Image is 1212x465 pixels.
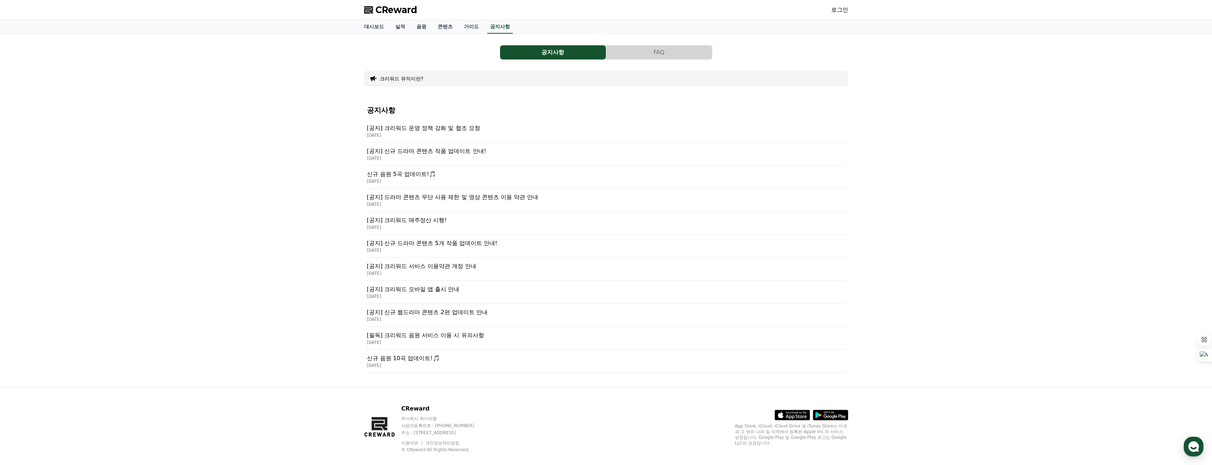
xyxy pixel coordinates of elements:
[367,216,845,225] p: [공지] 크리워드 매주정산 시행!
[65,236,73,241] span: 대화
[367,166,845,189] a: 신규 음원 5곡 업데이트!🎵 [DATE]
[22,235,27,241] span: 홈
[411,20,432,34] a: 음원
[401,447,488,453] p: © CReward All Rights Reserved.
[367,155,845,161] p: [DATE]
[606,45,712,59] button: FAQ
[367,202,845,207] p: [DATE]
[401,441,424,446] a: 이용약관
[364,4,417,16] a: CReward
[367,189,845,212] a: [공지] 드라마 콘텐츠 무단 사용 제한 및 영상 콘텐츠 이용 약관 안내 [DATE]
[401,423,488,429] p: 사업자등록번호 : [PHONE_NUMBER]
[367,170,845,178] p: 신규 음원 5곡 업데이트!🎵
[367,120,845,143] a: [공지] 크리워드 운영 정책 강화 및 협조 요청 [DATE]
[367,327,845,350] a: [필독] 크리워드 음원 서비스 이용 시 유의사항 [DATE]
[401,416,488,421] p: 주식회사 와이피랩
[2,225,47,242] a: 홈
[367,331,845,340] p: [필독] 크리워드 음원 서비스 이용 시 유의사항
[367,225,845,230] p: [DATE]
[367,340,845,345] p: [DATE]
[500,45,606,59] button: 공지사항
[367,143,845,166] a: [공지] 신규 드라마 콘텐츠 작품 업데이트 안내! [DATE]
[367,294,845,299] p: [DATE]
[487,20,513,34] a: 공지사항
[735,423,848,446] p: App Store, iCloud, iCloud Drive 및 iTunes Store는 미국과 그 밖의 나라 및 지역에서 등록된 Apple Inc.의 서비스 상표입니다. Goo...
[367,193,845,202] p: [공지] 드라마 콘텐츠 무단 사용 제한 및 영상 콘텐츠 이용 약관 안내
[358,20,390,34] a: 대시보드
[367,304,845,327] a: [공지] 신규 웹드라마 콘텐츠 2편 업데이트 안내 [DATE]
[367,132,845,138] p: [DATE]
[401,430,488,436] p: 주소 : [STREET_ADDRESS]
[390,20,411,34] a: 실적
[367,258,845,281] a: [공지] 크리워드 서비스 이용약관 개정 안내 [DATE]
[367,178,845,184] p: [DATE]
[831,6,848,14] a: 로그인
[367,239,845,248] p: [공지] 신규 드라마 콘텐츠 5개 작품 업데이트 안내!
[367,106,845,114] h4: 공지사항
[401,404,488,413] p: CReward
[367,281,845,304] a: [공지] 크리워드 모바일 앱 출시 안내 [DATE]
[367,235,845,258] a: [공지] 신규 드라마 콘텐츠 5개 작품 업데이트 안내! [DATE]
[367,262,845,271] p: [공지] 크리워드 서비스 이용약관 개정 안내
[367,248,845,253] p: [DATE]
[367,285,845,294] p: [공지] 크리워드 모바일 앱 출시 안내
[91,225,136,242] a: 설정
[367,124,845,132] p: [공지] 크리워드 운영 정책 강화 및 협조 요청
[458,20,484,34] a: 가이드
[367,271,845,276] p: [DATE]
[367,212,845,235] a: [공지] 크리워드 매주정산 시행! [DATE]
[367,354,845,363] p: 신규 음원 10곡 업데이트!🎵
[367,363,845,368] p: [DATE]
[375,4,417,16] span: CReward
[109,235,118,241] span: 설정
[380,75,424,82] button: 크리워드 뮤직이란?
[367,317,845,322] p: [DATE]
[432,20,458,34] a: 콘텐츠
[367,350,845,373] a: 신규 음원 10곡 업데이트!🎵 [DATE]
[367,308,845,317] p: [공지] 신규 웹드라마 콘텐츠 2편 업데이트 안내
[47,225,91,242] a: 대화
[367,147,845,155] p: [공지] 신규 드라마 콘텐츠 작품 업데이트 안내!
[425,441,459,446] a: 개인정보처리방침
